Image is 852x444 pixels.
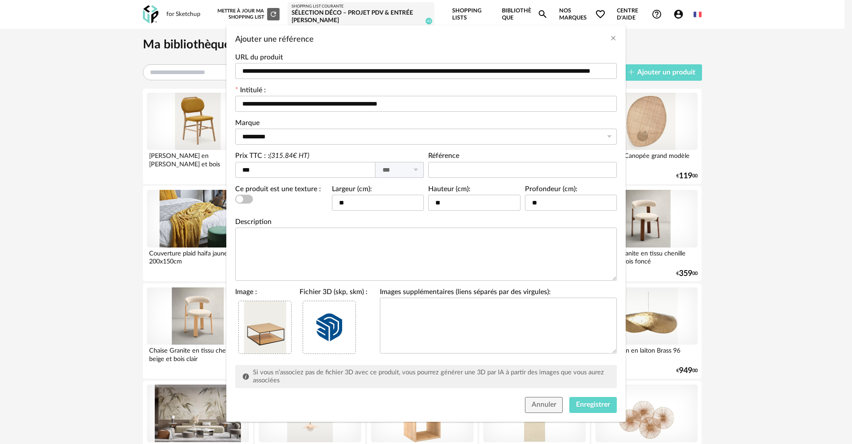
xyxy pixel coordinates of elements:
label: Hauteur (cm): [428,186,470,195]
button: Close [610,34,617,43]
span: Si vous n’associez pas de fichier 3D avec ce produit, vous pourrez générer une 3D par IA à partir... [253,369,604,384]
button: Enregistrer [569,397,617,413]
label: Description [235,219,272,228]
label: Prix TTC : : [235,152,309,159]
label: Profondeur (cm): [525,186,577,195]
label: Marque [235,120,260,129]
span: Ajouter une référence [235,35,314,43]
label: Images supplémentaires (liens séparés par des virgules): [380,289,551,298]
label: Référence [428,153,459,161]
label: Intitulé : [235,87,266,96]
label: Ce produit est une texture : [235,186,321,195]
label: Largeur (cm): [332,186,372,195]
label: Image : [235,289,257,298]
label: URL du produit [235,54,283,63]
span: Enregistrer [576,401,610,408]
button: Annuler [525,397,563,413]
label: Fichier 3D (skp, skm) : [300,289,367,298]
span: Annuler [532,401,556,408]
div: Ajouter une référence [226,25,626,421]
i: (315.84€ HT) [269,152,309,159]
